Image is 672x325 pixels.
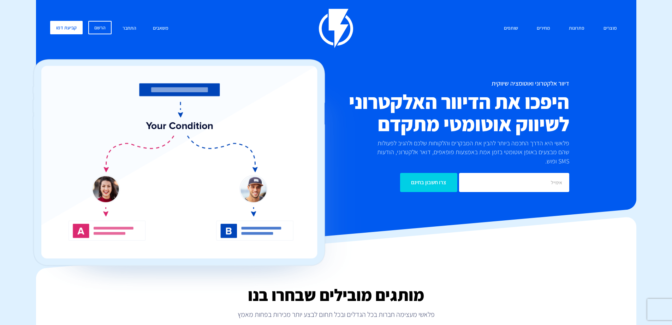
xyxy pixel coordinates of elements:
p: פלאשי היא הדרך החכמה ביותר להבין את המבקרים והלקוחות שלכם ולהגיב לפעולות שהם מבצעים באופן אוטומטי... [365,139,569,166]
input: אימייל [459,173,569,192]
a: מוצרים [598,21,622,36]
h2: מותגים מובילים שבחרו בנו [36,286,636,304]
a: הרשם [88,21,112,34]
p: פלאשי מעצימה חברות בכל הגדלים ובכל תחום לבצע יותר מכירות בפחות מאמץ [36,309,636,319]
input: צרו חשבון בחינם [400,173,457,192]
a: פתרונות [564,21,590,36]
a: שותפים [499,21,523,36]
a: קביעת דמו [50,21,83,34]
h2: היפכו את הדיוור האלקטרוני לשיווק אוטומטי מתקדם [294,91,569,135]
a: התחבר [117,21,142,36]
h1: דיוור אלקטרוני ואוטומציה שיווקית [294,80,569,87]
a: מחירים [531,21,555,36]
a: משאבים [148,21,174,36]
